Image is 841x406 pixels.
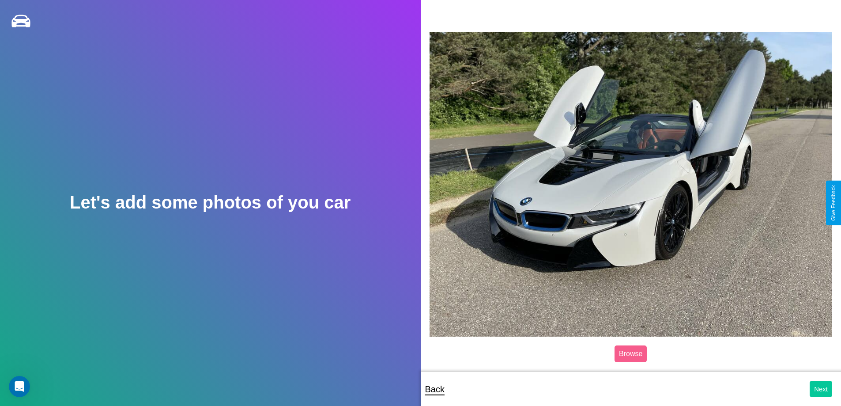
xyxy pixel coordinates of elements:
img: posted [430,32,833,336]
label: Browse [615,345,647,362]
h2: Let's add some photos of you car [70,193,351,212]
iframe: Intercom live chat [9,376,30,397]
div: Give Feedback [830,185,837,221]
p: Back [425,381,445,397]
button: Next [810,381,832,397]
